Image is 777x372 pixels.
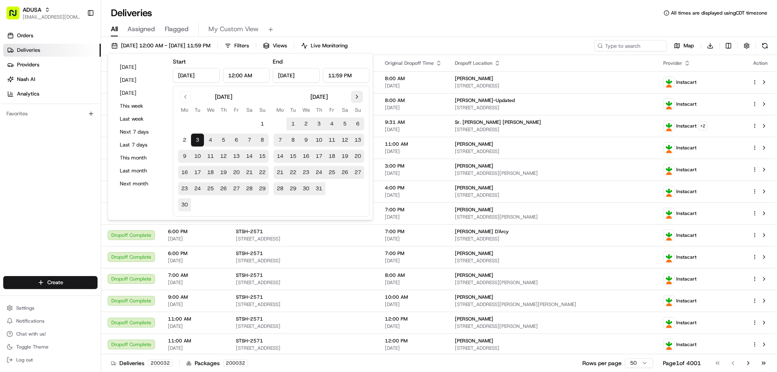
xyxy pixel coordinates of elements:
span: [EMAIL_ADDRESS][DOMAIN_NAME] [23,14,81,20]
div: Packages [186,359,248,367]
th: Monday [274,106,287,114]
span: [DATE] [385,301,442,308]
button: 2 [299,117,312,130]
span: Views [273,42,287,49]
button: 1 [287,117,299,130]
span: Instacart [676,232,696,238]
span: [PERSON_NAME]-Updated [455,97,515,104]
span: [PERSON_NAME] [455,316,493,322]
button: 19 [217,166,230,179]
p: Welcome 👋 [8,32,147,45]
img: profile_instacart_ahold_partner.png [664,164,674,175]
span: [STREET_ADDRESS] [455,192,650,198]
button: Settings [3,302,98,314]
span: 8:00 AM [385,97,442,104]
img: profile_instacart_ahold_partner.png [664,142,674,153]
span: Instacart [676,101,696,107]
span: [PERSON_NAME] [455,272,493,278]
span: Dropoff Location [455,60,493,66]
a: Providers [3,58,101,71]
div: [DATE] [310,93,328,101]
a: Analytics [3,87,101,100]
span: [PERSON_NAME] [455,163,493,169]
input: Type to search [594,40,667,51]
span: Knowledge Base [16,117,62,125]
img: profile_instacart_ahold_partner.png [664,121,674,131]
button: Start new chat [138,80,147,89]
span: [STREET_ADDRESS][PERSON_NAME] [455,214,650,220]
button: 4 [204,134,217,147]
h1: Deliveries [111,6,152,19]
img: profile_instacart_ahold_partner.png [664,252,674,262]
button: 19 [338,150,351,163]
span: Live Monitoring [311,42,348,49]
span: [DATE] [385,170,442,176]
button: 25 [325,166,338,179]
span: [STREET_ADDRESS] [455,83,650,89]
button: 5 [338,117,351,130]
span: [DATE] [385,236,442,242]
th: Sunday [256,106,269,114]
span: Instacart [676,79,696,85]
button: 9 [299,134,312,147]
span: STSH-2571 [236,250,263,257]
button: Notifications [3,315,98,327]
span: [STREET_ADDRESS] [455,104,650,111]
span: Settings [16,305,34,311]
span: 8:00 AM [385,75,442,82]
span: STSH-2571 [236,228,263,235]
span: [DATE] 12:00 AM - [DATE] 11:59 PM [121,42,210,49]
span: 11:00 AM [385,141,442,147]
button: This month [116,152,165,164]
button: 8 [287,134,299,147]
span: [STREET_ADDRESS] [455,126,650,133]
span: [PERSON_NAME] [455,185,493,191]
span: Instacart [676,276,696,282]
span: [STREET_ADDRESS] [236,236,372,242]
img: profile_instacart_ahold_partner.png [664,186,674,197]
span: [STREET_ADDRESS] [236,345,372,351]
span: My Custom View [208,24,259,34]
button: 3 [312,117,325,130]
span: Assigned [127,24,155,34]
span: [DATE] [385,148,442,155]
button: 7 [243,134,256,147]
span: Instacart [676,188,696,195]
button: Next month [116,178,165,189]
span: Deliveries [17,47,40,54]
button: 14 [274,150,287,163]
span: Chat with us! [16,331,46,337]
input: Clear [21,52,134,61]
img: profile_instacart_ahold_partner.png [664,295,674,306]
th: Friday [230,106,243,114]
span: Flagged [165,24,189,34]
button: 23 [299,166,312,179]
button: Refresh [759,40,771,51]
button: Log out [3,354,98,366]
th: Saturday [243,106,256,114]
a: Powered byPylon [57,137,98,143]
button: ADUSA [23,6,41,14]
th: Wednesday [204,106,217,114]
th: Monday [178,106,191,114]
div: [DATE] [215,93,232,101]
th: Thursday [217,106,230,114]
div: 💻 [68,118,75,125]
span: Filters [234,42,249,49]
button: 13 [230,150,243,163]
span: [STREET_ADDRESS] [236,323,372,329]
span: 7:00 AM [168,272,223,278]
button: 10 [191,150,204,163]
span: [DATE] [168,301,223,308]
button: 17 [191,166,204,179]
span: All times are displayed using CDT timezone [671,10,767,16]
button: 1 [256,117,269,130]
button: 2 [178,134,191,147]
span: STSH-2571 [236,338,263,344]
button: 13 [351,134,364,147]
span: [PERSON_NAME] D'Arcy [455,228,509,235]
img: profile_instacart_ahold_partner.png [664,99,674,109]
button: Last month [116,165,165,176]
th: Saturday [338,106,351,114]
span: API Documentation [76,117,130,125]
